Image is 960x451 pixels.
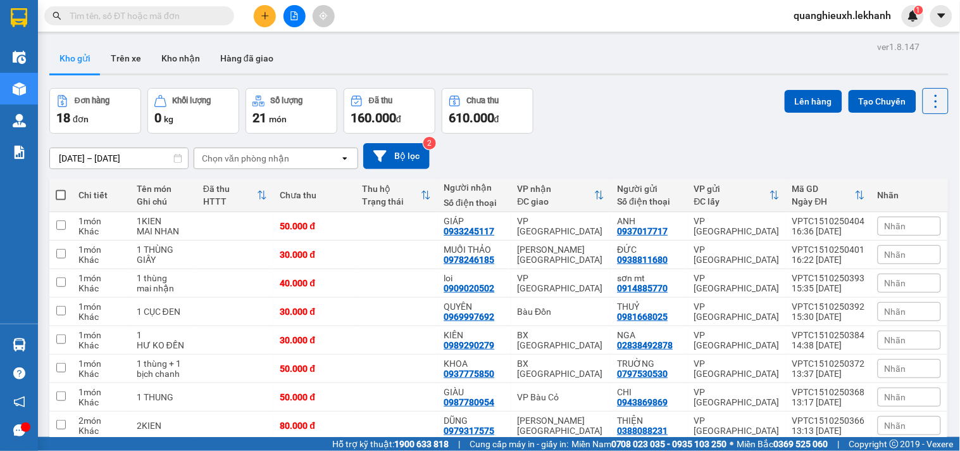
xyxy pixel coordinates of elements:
div: MAI NHAN [137,226,190,236]
div: 1 món [78,359,124,369]
div: 14:38 [DATE] [792,340,865,350]
div: VPTC1510250384 [792,330,865,340]
div: Số lượng [271,96,303,105]
div: KIÊN [444,330,504,340]
div: DŨNG [444,416,504,426]
span: 610.000 [449,110,494,125]
div: VP [GEOGRAPHIC_DATA] [148,11,277,41]
div: 0909020502 [444,283,494,293]
div: ANH [617,216,681,226]
div: VP Bàu Cỏ [518,392,605,402]
div: 0388088231 [617,426,668,436]
span: món [269,114,287,124]
sup: 2 [423,137,436,149]
div: Ngày ĐH [792,196,855,206]
sup: 1 [914,6,923,15]
div: THIỆN [617,416,681,426]
div: 1 món [78,216,124,226]
button: Trên xe [101,43,151,73]
div: 50.000 [146,82,278,99]
span: Nhận: [148,12,178,25]
div: 0989290279 [444,340,494,350]
button: Khối lượng0kg [147,88,239,134]
span: 21 [252,110,266,125]
div: VPTC1510250372 [792,359,865,369]
img: solution-icon [13,146,26,159]
div: 80.000 đ [280,421,349,431]
span: quanghieuxh.lekhanh [784,8,902,23]
div: 02838492878 [617,340,673,350]
div: Đơn hàng [75,96,109,105]
div: 2 món [78,416,124,426]
div: HTTT [203,196,257,206]
div: VP [GEOGRAPHIC_DATA] [518,273,605,293]
span: notification [13,396,25,408]
div: Khác [78,226,124,236]
div: [PERSON_NAME][GEOGRAPHIC_DATA] [518,416,605,436]
div: BX [GEOGRAPHIC_DATA] [518,359,605,379]
div: 1 món [78,273,124,283]
div: NGA [617,330,681,340]
div: KHOA [444,359,504,369]
div: VP [GEOGRAPHIC_DATA] [694,245,780,265]
div: VPTC1510250404 [792,216,865,226]
span: | [838,437,840,451]
div: 13:13 [DATE] [792,426,865,436]
span: plus [261,11,270,20]
div: GIÁP [148,41,277,56]
div: VPTC1510250366 [792,416,865,426]
span: Miền Nam [571,437,727,451]
div: 1 món [78,302,124,312]
span: đ [494,114,499,124]
div: 1 THUNG [137,392,190,402]
div: [PERSON_NAME][GEOGRAPHIC_DATA] [518,245,605,265]
span: kg [164,114,173,124]
div: 0969997692 [444,312,494,322]
div: VP [GEOGRAPHIC_DATA] [11,11,139,41]
strong: 0369 525 060 [774,439,828,449]
div: 50.000 đ [280,221,349,231]
div: Khác [78,312,124,322]
div: Khác [78,255,124,265]
div: 30.000 đ [280,307,349,317]
button: plus [254,5,276,27]
div: ANH [11,41,139,56]
img: warehouse-icon [13,114,26,127]
div: Ghi chú [137,196,190,206]
span: 0 [154,110,161,125]
span: Nhãn [885,250,906,260]
div: 0937775850 [444,369,494,379]
span: Nhãn [885,335,906,345]
button: Bộ lọc [363,143,430,169]
div: VP [GEOGRAPHIC_DATA] [694,416,780,436]
div: HƯ KO ĐỀN [137,340,190,350]
div: 1 món [78,387,124,397]
img: icon-new-feature [907,10,919,22]
strong: 0708 023 035 - 0935 103 250 [611,439,727,449]
div: TRUỜNG [617,359,681,369]
div: 1 THÙNG GIẤY [137,245,190,265]
img: warehouse-icon [13,82,26,96]
div: 40.000 đ [280,278,349,288]
span: Cung cấp máy in - giấy in: [470,437,568,451]
span: Hỗ trợ kỹ thuật: [332,437,449,451]
div: Khác [78,340,124,350]
div: 0938811680 [617,255,668,265]
span: 18 [56,110,70,125]
span: caret-down [936,10,947,22]
div: sơn mt [617,273,681,283]
div: VP [GEOGRAPHIC_DATA] [694,359,780,379]
div: 0937017717 [617,226,668,236]
div: 0937017717 [11,56,139,74]
div: 0987780954 [444,397,494,407]
div: Khối lượng [173,96,211,105]
div: 0979317575 [444,426,494,436]
button: caret-down [930,5,952,27]
div: VP [GEOGRAPHIC_DATA] [694,273,780,293]
div: 30.000 đ [280,250,349,260]
div: BX [GEOGRAPHIC_DATA] [518,330,605,350]
div: 0914885770 [617,283,668,293]
div: 1 thùng [137,273,190,283]
input: Tìm tên, số ĐT hoặc mã đơn [70,9,219,23]
strong: 1900 633 818 [394,439,449,449]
